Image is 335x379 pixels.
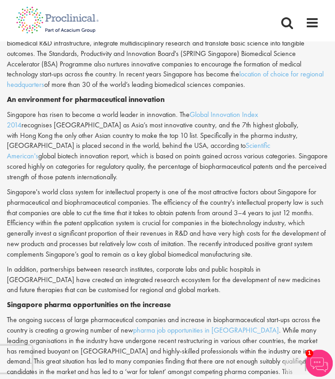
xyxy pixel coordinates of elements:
[7,300,171,309] strong: Singapore pharma opportunities on the increase
[7,17,328,90] p: To keep up with Asia’s rapidly growing demand for more effective therapies and healthcare solutio...
[7,110,258,130] a: Global Innovation Index 2014
[7,95,165,104] strong: An environment for pharmaceutical innovation
[7,187,328,260] p: Singapore's world class system for intellectual property is one of the most attractive factors ab...
[305,349,333,377] img: Chatbot
[7,141,270,161] a: Scientific American's
[7,110,328,182] p: Singapore has risen to become a world leader in innovation. The recognises [GEOGRAPHIC_DATA] as A...
[7,69,324,89] a: location of choice for regional headquarters
[7,264,328,296] p: In addition, partnerships between research institutes, corporate labs and public hospitals in [GE...
[305,349,313,357] span: 1
[133,325,279,335] a: pharma job opportunities in [GEOGRAPHIC_DATA]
